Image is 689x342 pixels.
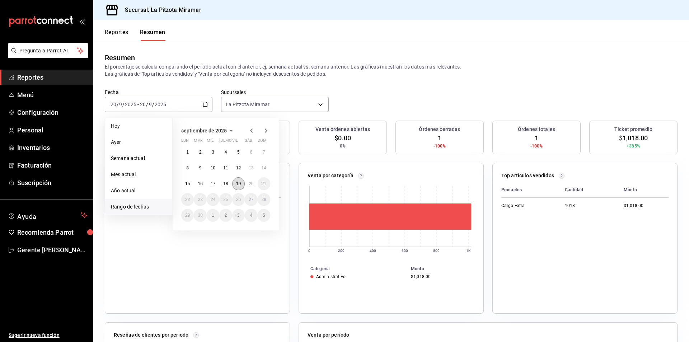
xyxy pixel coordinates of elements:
abbr: 5 de septiembre de 2025 [237,150,240,155]
span: / [152,102,154,107]
p: Top artículos vendidos [501,172,554,179]
th: Cantidad [559,182,618,198]
span: Pregunta a Parrot AI [19,47,77,55]
span: Hoy [111,122,167,130]
th: Productos [501,182,559,198]
abbr: 19 de septiembre de 2025 [236,181,241,186]
span: Facturación [17,160,87,170]
span: 0% [340,143,346,149]
abbr: 7 de septiembre de 2025 [263,150,265,155]
abbr: 30 de septiembre de 2025 [198,213,202,218]
button: 15 de septiembre de 2025 [181,177,194,190]
abbr: 22 de septiembre de 2025 [185,197,190,202]
button: 10 de septiembre de 2025 [207,161,219,174]
button: 21 de septiembre de 2025 [258,177,270,190]
th: Monto [408,265,483,273]
button: 11 de septiembre de 2025 [219,161,232,174]
button: 17 de septiembre de 2025 [207,177,219,190]
h3: Sucursal: La Pitzota Miramar [119,6,201,14]
abbr: lunes [181,138,189,146]
span: La Pitzota Miramar [226,101,269,108]
abbr: 25 de septiembre de 2025 [223,197,228,202]
abbr: 9 de septiembre de 2025 [199,165,202,170]
text: 800 [433,249,440,253]
span: Ayer [111,139,167,146]
abbr: 15 de septiembre de 2025 [185,181,190,186]
span: Mes actual [111,171,167,178]
button: 20 de septiembre de 2025 [245,177,257,190]
input: ---- [154,102,167,107]
abbr: 29 de septiembre de 2025 [185,213,190,218]
span: Año actual [111,187,167,195]
span: $0.00 [334,133,351,143]
span: septiembre de 2025 [181,128,227,133]
button: 1 de octubre de 2025 [207,209,219,222]
p: Reseñas de clientes por periodo [114,331,188,339]
h3: Venta órdenes abiertas [315,126,370,133]
p: Venta por categoría [308,172,354,179]
input: -- [110,102,117,107]
span: +385% [627,143,640,149]
span: -100% [530,143,543,149]
abbr: 20 de septiembre de 2025 [249,181,253,186]
button: septiembre de 2025 [181,126,235,135]
button: 12 de septiembre de 2025 [232,161,245,174]
button: 28 de septiembre de 2025 [258,193,270,206]
span: 1 [535,133,538,143]
abbr: 21 de septiembre de 2025 [262,181,266,186]
button: 2 de octubre de 2025 [219,209,232,222]
abbr: 4 de octubre de 2025 [250,213,252,218]
button: 18 de septiembre de 2025 [219,177,232,190]
abbr: 14 de septiembre de 2025 [262,165,266,170]
abbr: 13 de septiembre de 2025 [249,165,253,170]
h3: Ticket promedio [614,126,652,133]
abbr: 10 de septiembre de 2025 [211,165,215,170]
abbr: 6 de septiembre de 2025 [250,150,252,155]
button: 5 de octubre de 2025 [258,209,270,222]
span: Gerente [PERSON_NAME] [17,245,87,255]
div: Administrativo [316,274,346,279]
div: navigation tabs [105,29,165,41]
span: Reportes [17,72,87,82]
button: 4 de septiembre de 2025 [219,146,232,159]
div: 1018 [565,203,612,209]
div: $1,018.00 [411,274,472,279]
button: 1 de septiembre de 2025 [181,146,194,159]
label: Fecha [105,90,212,95]
span: -100% [433,143,446,149]
button: 22 de septiembre de 2025 [181,193,194,206]
abbr: 26 de septiembre de 2025 [236,197,241,202]
span: 1 [438,133,441,143]
span: Menú [17,90,87,100]
abbr: 4 de septiembre de 2025 [225,150,227,155]
h3: Órdenes totales [518,126,555,133]
abbr: 1 de octubre de 2025 [212,213,214,218]
span: Configuración [17,108,87,117]
span: Personal [17,125,87,135]
input: -- [149,102,152,107]
abbr: 12 de septiembre de 2025 [236,165,241,170]
input: -- [140,102,146,107]
span: Suscripción [17,178,87,188]
a: Pregunta a Parrot AI [5,52,88,60]
abbr: 1 de septiembre de 2025 [186,150,189,155]
h3: Órdenes cerradas [419,126,460,133]
span: Inventarios [17,143,87,153]
span: - [137,102,139,107]
p: Venta por periodo [308,331,349,339]
abbr: sábado [245,138,252,146]
abbr: 28 de septiembre de 2025 [262,197,266,202]
text: 600 [402,249,408,253]
abbr: 27 de septiembre de 2025 [249,197,253,202]
abbr: domingo [258,138,267,146]
abbr: 5 de octubre de 2025 [263,213,265,218]
div: $1,018.00 [624,203,669,209]
div: Resumen [105,52,135,63]
abbr: viernes [232,138,238,146]
button: 13 de septiembre de 2025 [245,161,257,174]
span: Recomienda Parrot [17,228,87,237]
button: open_drawer_menu [79,19,85,24]
button: 3 de octubre de 2025 [232,209,245,222]
abbr: 17 de septiembre de 2025 [211,181,215,186]
button: 3 de septiembre de 2025 [207,146,219,159]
